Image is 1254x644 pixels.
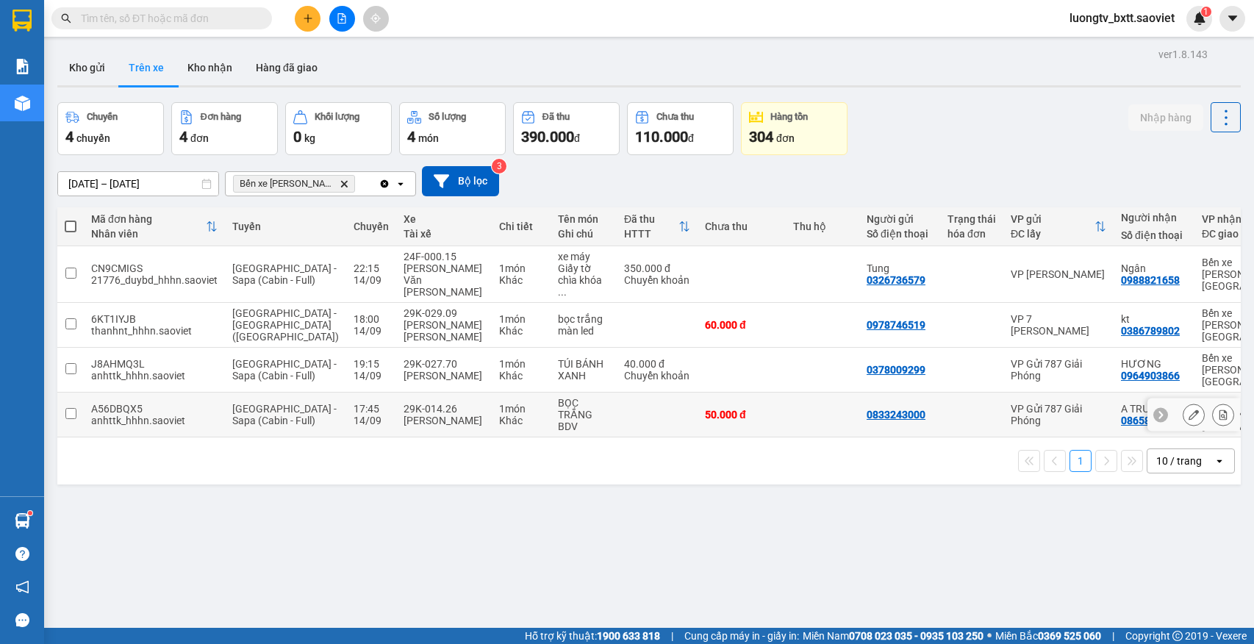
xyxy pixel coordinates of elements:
[867,364,925,376] div: 0378009299
[558,397,609,432] div: BỌC TRẮNG BDV
[15,580,29,594] span: notification
[1003,207,1114,246] th: Toggle SortBy
[867,213,933,225] div: Người gửi
[597,630,660,642] strong: 1900 633 818
[76,132,110,144] span: chuyến
[624,370,690,382] div: Chuyển khoản
[558,313,609,337] div: bọc trắng màn led
[741,102,848,155] button: Hàng tồn304đơn
[1121,262,1187,274] div: Ngân
[363,6,389,32] button: aim
[91,403,218,415] div: A56DBQX5
[57,50,117,85] button: Kho gửi
[867,274,925,286] div: 0326736579
[558,213,609,225] div: Tên món
[354,274,389,286] div: 14/09
[1112,628,1114,644] span: |
[499,415,543,426] div: Khác
[240,178,334,190] span: Bến xe Trung tâm Lào Cai
[295,6,320,32] button: plus
[1121,415,1180,426] div: 0865856830
[354,358,389,370] div: 19:15
[1121,325,1180,337] div: 0386789802
[558,286,567,298] span: ...
[513,102,620,155] button: Đã thu390.000đ
[176,50,244,85] button: Kho nhận
[285,102,392,155] button: Khối lượng0kg
[776,132,795,144] span: đơn
[404,262,484,298] div: [PERSON_NAME] Văn [PERSON_NAME]
[688,132,694,144] span: đ
[705,409,778,421] div: 50.000 đ
[499,403,543,415] div: 1 món
[91,262,218,274] div: CN9CMIGS
[542,112,570,122] div: Đã thu
[1121,229,1187,241] div: Số điện thoại
[1121,358,1187,370] div: HƯƠNG
[1011,313,1106,337] div: VP 7 [PERSON_NAME]
[624,262,690,274] div: 350.000 đ
[803,628,984,644] span: Miền Nam
[293,128,301,146] span: 0
[399,102,506,155] button: Số lượng4món
[179,128,187,146] span: 4
[404,307,484,319] div: 29K-029.09
[1011,403,1106,426] div: VP Gửi 787 Giải Phóng
[117,50,176,85] button: Trên xe
[395,178,406,190] svg: open
[1070,450,1092,472] button: 1
[91,213,206,225] div: Mã đơn hàng
[1193,12,1206,25] img: icon-new-feature
[1121,212,1187,223] div: Người nhận
[65,128,74,146] span: 4
[354,370,389,382] div: 14/09
[404,251,484,262] div: 24F-000.15
[232,307,339,343] span: [GEOGRAPHIC_DATA] - [GEOGRAPHIC_DATA] ([GEOGRAPHIC_DATA])
[995,628,1101,644] span: Miền Bắc
[624,358,690,370] div: 40.000 đ
[749,128,773,146] span: 304
[499,262,543,274] div: 1 món
[354,415,389,426] div: 14/09
[91,370,218,382] div: anhttk_hhhn.saoviet
[1214,455,1225,467] svg: open
[1011,228,1094,240] div: ĐC lấy
[244,50,329,85] button: Hàng đã giao
[499,313,543,325] div: 1 món
[232,221,339,232] div: Tuyến
[303,13,313,24] span: plus
[617,207,698,246] th: Toggle SortBy
[867,319,925,331] div: 0978746519
[770,112,808,122] div: Hàng tồn
[315,112,359,122] div: Khối lượng
[525,628,660,644] span: Hỗ trợ kỹ thuật:
[1038,630,1101,642] strong: 0369 525 060
[340,179,348,188] svg: Delete
[354,262,389,274] div: 22:15
[337,13,347,24] span: file-add
[624,228,678,240] div: HTTT
[947,213,996,225] div: Trạng thái
[492,159,506,173] sup: 3
[354,313,389,325] div: 18:00
[358,176,359,191] input: Selected Bến xe Trung tâm Lào Cai.
[624,274,690,286] div: Chuyển khoản
[429,112,466,122] div: Số lượng
[1058,9,1186,27] span: luongtv_bxtt.saoviet
[404,403,484,415] div: 29K-014.26
[404,370,484,382] div: [PERSON_NAME]
[574,132,580,144] span: đ
[91,415,218,426] div: anhttk_hhhn.saoviet
[499,325,543,337] div: Khác
[947,228,996,240] div: hóa đơn
[558,228,609,240] div: Ghi chú
[232,403,337,426] span: [GEOGRAPHIC_DATA] - Sapa (Cabin - Full)
[1011,213,1094,225] div: VP gửi
[1158,46,1208,62] div: ver 1.8.143
[1121,403,1187,415] div: A TRƯỜNG
[81,10,254,26] input: Tìm tên, số ĐT hoặc mã đơn
[15,613,29,627] span: message
[627,102,734,155] button: Chưa thu110.000đ
[404,319,484,343] div: [PERSON_NAME] [PERSON_NAME]
[1201,7,1211,17] sup: 1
